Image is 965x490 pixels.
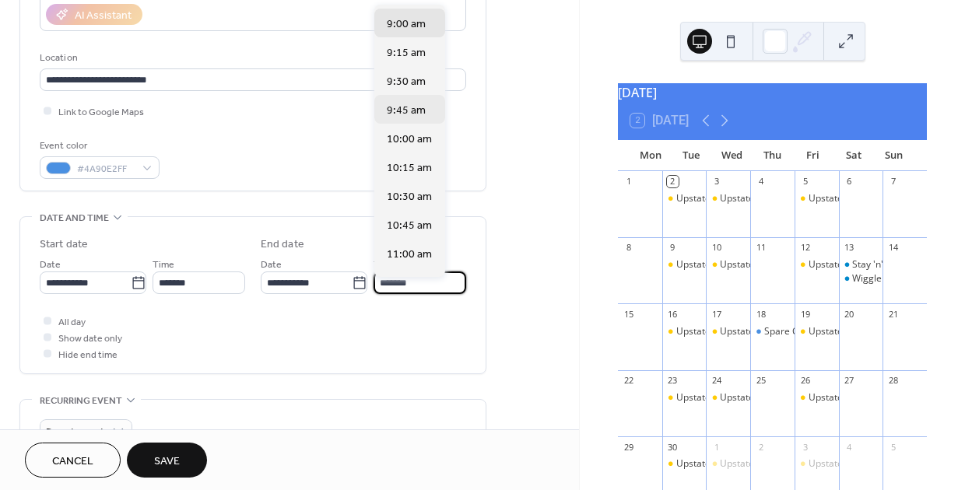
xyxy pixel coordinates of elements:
div: Upstate NV Fitness Class [662,325,707,338]
div: 30 [667,441,679,453]
span: 11:00 am [387,247,432,263]
span: Time [374,257,395,273]
div: Upstate NV Fitness Class [795,457,839,471]
div: Wiggle Giggle and Learn [852,272,958,285]
div: Sun [874,140,914,171]
span: All day [58,314,86,331]
div: Stay 'n' Play [839,258,883,271]
div: 12 [799,242,811,254]
div: Upstate NV Fitness Class [720,325,827,338]
div: 3 [711,176,722,187]
div: Upstate NV Fitness Class [809,457,916,471]
div: 1 [711,441,722,453]
div: Upstate NV Fitness Class [720,391,827,404]
div: 20 [844,308,855,320]
div: 2 [755,441,767,453]
div: Location [40,50,463,66]
span: 9:00 am [387,16,426,33]
div: 13 [844,242,855,254]
div: 7 [887,176,899,187]
div: Start date [40,236,88,253]
div: 16 [667,308,679,320]
div: 26 [799,375,811,387]
div: 3 [799,441,811,453]
div: Upstate NV Fitness Class [676,258,784,271]
div: 25 [755,375,767,387]
div: 22 [623,375,634,387]
div: Upstate NV Fitness Class [662,258,707,271]
div: Upstate NV Fitness Class [676,192,784,205]
div: [DATE] [618,83,927,102]
div: 4 [755,176,767,187]
span: Recurring event [40,393,122,409]
div: Upstate NV Fitness Class [662,391,707,404]
div: 4 [844,441,855,453]
div: 24 [711,375,722,387]
span: Date and time [40,210,109,226]
div: 15 [623,308,634,320]
div: Upstate NV Fitness Class [676,391,784,404]
div: 5 [799,176,811,187]
div: Upstate NV Fitness Class [720,457,827,471]
div: 19 [799,308,811,320]
div: Upstate NV Fitness Class [795,391,839,404]
span: Date [40,257,61,273]
div: Upstate NV Fitness Class [809,258,916,271]
span: 10:15 am [387,160,432,177]
div: 21 [887,308,899,320]
div: Spare Chromies Bowling [750,325,795,338]
div: 5 [887,441,899,453]
span: 9:45 am [387,103,426,119]
span: 9:30 am [387,74,426,90]
div: 29 [623,441,634,453]
span: 10:30 am [387,189,432,205]
div: Upstate NV Fitness Class [809,192,916,205]
div: 27 [844,375,855,387]
div: 8 [623,242,634,254]
div: 10 [711,242,722,254]
div: Upstate NV Fitness Class [720,258,827,271]
div: Upstate NV Fitness Class [795,192,839,205]
span: Show date only [58,331,122,347]
button: Cancel [25,443,121,478]
span: Save [154,453,180,470]
div: 17 [711,308,722,320]
div: 23 [667,375,679,387]
div: 1 [623,176,634,187]
div: Thu [752,140,792,171]
div: Upstate NV Fitness Class [662,192,707,205]
button: Save [127,443,207,478]
span: Time [153,257,174,273]
div: Upstate NV Fitness Class [809,325,916,338]
div: Wiggle Giggle and Learn [839,272,883,285]
span: 11:15 am [387,275,432,292]
div: Upstate NV Fitness Class [720,192,827,205]
span: 10:00 am [387,131,432,148]
div: Stay 'n' Play [852,258,904,271]
div: Upstate NV Fitness Class [676,457,784,471]
div: 28 [887,375,899,387]
span: 10:45 am [387,218,432,234]
div: Upstate NV Fitness Class [706,325,750,338]
span: Date [261,257,282,273]
span: Link to Google Maps [58,104,144,121]
div: End date [261,236,304,253]
span: 9:15 am [387,45,426,61]
div: 18 [755,308,767,320]
div: Fri [793,140,833,171]
div: Mon [630,140,671,171]
div: 11 [755,242,767,254]
div: Sat [833,140,874,171]
div: 9 [667,242,679,254]
div: Upstate NV Fitness Class [795,325,839,338]
div: 6 [844,176,855,187]
div: Upstate NV Fitness Class [809,391,916,404]
span: #4A90E2FF [77,161,135,177]
div: Spare Chromies Bowling [764,325,871,338]
div: Upstate NV Fitness Class [706,457,750,471]
div: 2 [667,176,679,187]
div: Upstate NV Fitness Class [706,391,750,404]
span: Do not repeat [46,423,104,441]
div: Upstate NV Fitness Class [706,192,750,205]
